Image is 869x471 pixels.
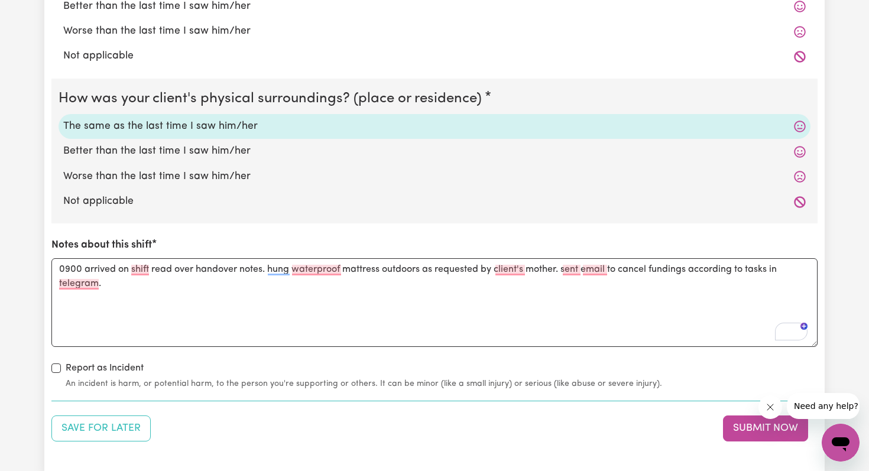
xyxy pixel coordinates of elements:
[63,119,806,134] label: The same as the last time I saw him/her
[51,258,818,347] textarea: To enrich screen reader interactions, please activate Accessibility in Grammarly extension settings
[63,169,806,184] label: Worse than the last time I saw him/her
[63,194,806,209] label: Not applicable
[63,48,806,64] label: Not applicable
[51,415,151,441] button: Save your job report
[59,88,487,109] legend: How was your client's physical surroundings? (place or residence)
[822,424,860,462] iframe: Button to launch messaging window
[63,24,806,39] label: Worse than the last time I saw him/her
[63,144,806,159] label: Better than the last time I saw him/her
[51,238,152,253] label: Notes about this shift
[66,378,818,390] small: An incident is harm, or potential harm, to the person you're supporting or others. It can be mino...
[723,415,808,441] button: Submit your job report
[758,395,782,419] iframe: Close message
[787,393,860,419] iframe: Message from company
[66,361,144,375] label: Report as Incident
